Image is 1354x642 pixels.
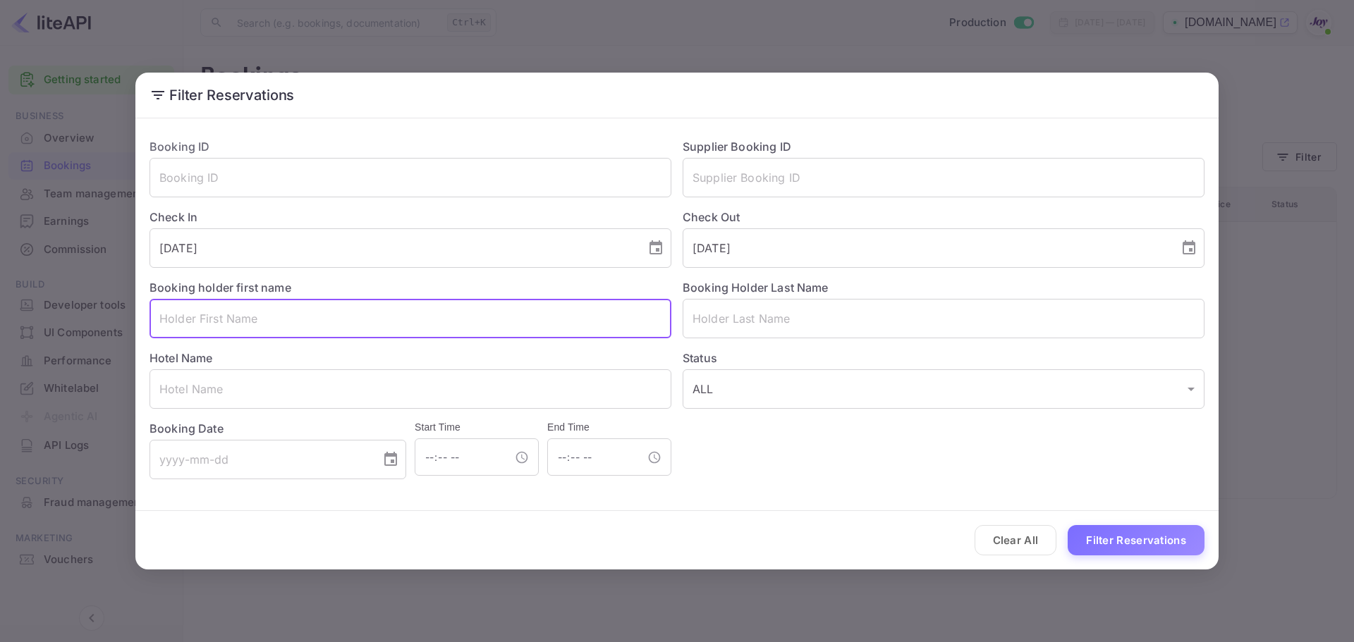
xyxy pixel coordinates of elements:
input: yyyy-mm-dd [150,228,636,268]
button: Clear All [975,525,1057,555]
input: Hotel Name [150,369,671,409]
label: Booking holder first name [150,280,291,295]
label: Booking ID [150,140,210,154]
button: Choose date, selected date is Dec 14, 2025 [1175,234,1203,262]
div: ALL [683,369,1204,409]
input: Holder Last Name [683,299,1204,338]
h2: Filter Reservations [135,73,1219,118]
label: Status [683,350,1204,366]
h6: End Time [547,420,671,436]
label: Hotel Name [150,351,213,365]
label: Supplier Booking ID [683,140,791,154]
button: Choose date [377,445,405,474]
label: Booking Date [150,420,406,437]
input: yyyy-mm-dd [683,228,1169,268]
label: Check Out [683,209,1204,226]
button: Filter Reservations [1068,525,1204,555]
input: yyyy-mm-dd [150,440,371,479]
button: Choose date, selected date is Dec 12, 2025 [642,234,670,262]
label: Booking Holder Last Name [683,280,829,295]
input: Supplier Booking ID [683,158,1204,197]
input: Holder First Name [150,299,671,338]
label: Check In [150,209,671,226]
h6: Start Time [415,420,539,436]
input: Booking ID [150,158,671,197]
